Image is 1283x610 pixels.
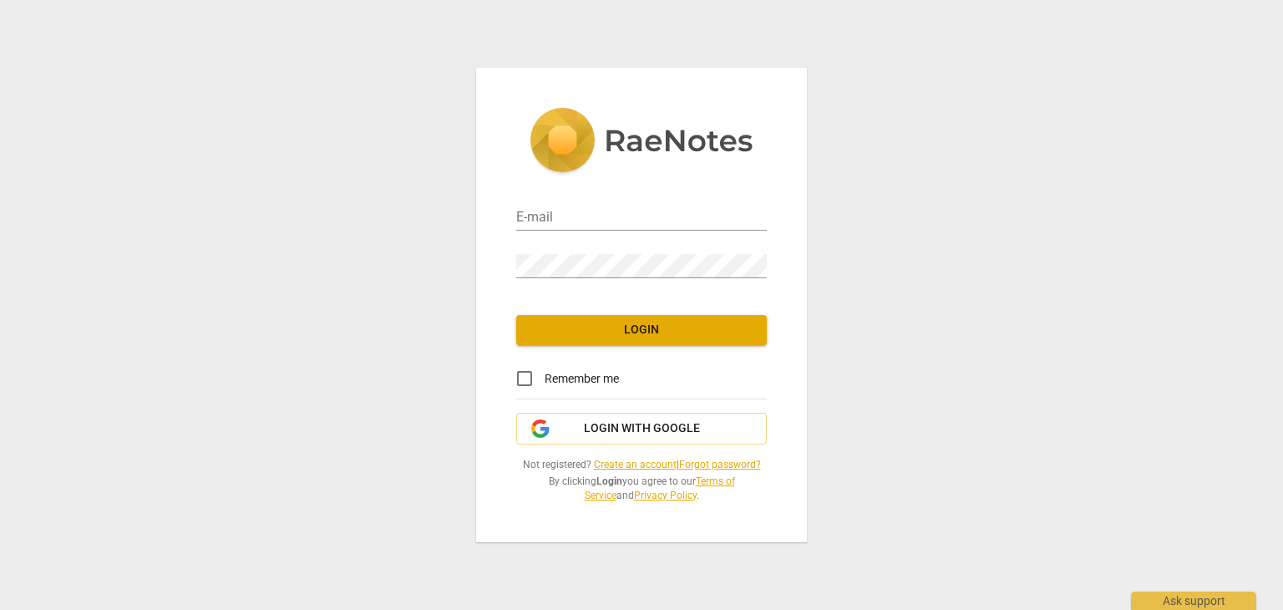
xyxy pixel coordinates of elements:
[634,490,697,501] a: Privacy Policy
[596,475,622,487] b: Login
[585,475,735,501] a: Terms of Service
[594,459,677,470] a: Create an account
[584,420,700,437] span: Login with Google
[516,475,767,502] span: By clicking you agree to our and .
[516,413,767,445] button: Login with Google
[530,322,753,338] span: Login
[516,315,767,345] button: Login
[530,108,753,176] img: 5ac2273c67554f335776073100b6d88f.svg
[1131,592,1256,610] div: Ask support
[516,458,767,472] span: Not registered? |
[679,459,761,470] a: Forgot password?
[545,370,619,388] span: Remember me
